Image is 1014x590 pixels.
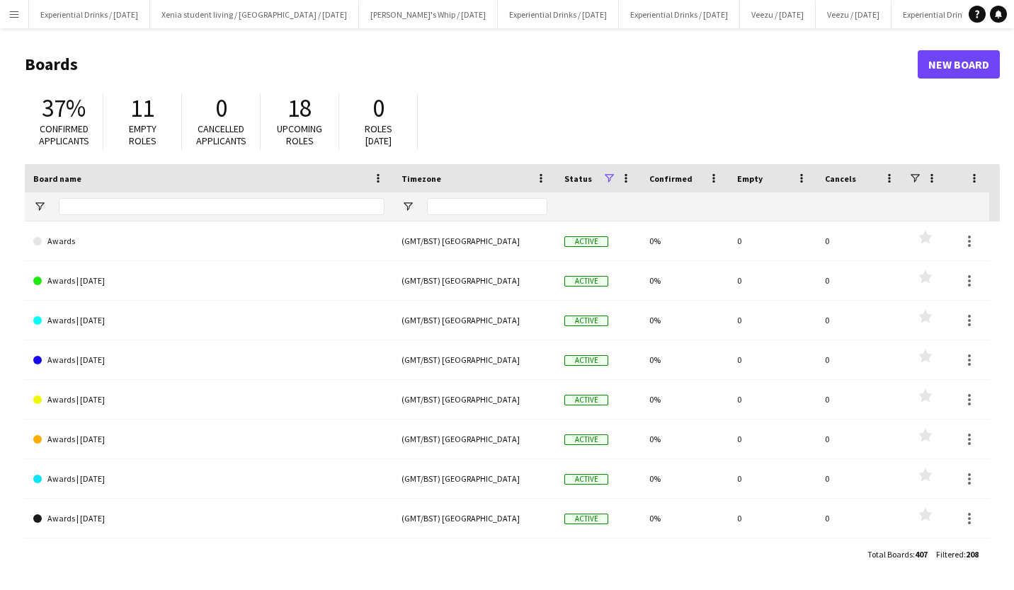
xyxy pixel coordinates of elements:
[816,538,904,577] div: 0
[641,261,729,300] div: 0%
[564,474,608,485] span: Active
[33,340,384,380] a: Awards | [DATE]
[966,549,979,560] span: 208
[918,50,1000,79] a: New Board
[729,420,816,458] div: 0
[641,538,729,577] div: 0%
[641,380,729,419] div: 0%
[936,549,964,560] span: Filtered
[641,340,729,379] div: 0%
[129,122,156,147] span: Empty roles
[196,122,246,147] span: Cancelled applicants
[564,434,608,445] span: Active
[33,538,384,578] a: Awards | [DATE]
[33,221,384,261] a: Awards
[393,420,556,458] div: (GMT/BST) [GEOGRAPHIC_DATA]
[641,459,729,498] div: 0%
[42,93,86,124] span: 37%
[33,200,46,213] button: Open Filter Menu
[215,93,227,124] span: 0
[641,301,729,340] div: 0%
[867,540,928,568] div: :
[649,173,693,184] span: Confirmed
[393,301,556,340] div: (GMT/BST) [GEOGRAPHIC_DATA]
[729,340,816,379] div: 0
[816,499,904,538] div: 0
[867,549,913,560] span: Total Boards
[729,261,816,300] div: 0
[891,1,1013,28] button: Experiential Drinks / [DATE]
[816,261,904,300] div: 0
[29,1,150,28] button: Experiential Drinks / [DATE]
[564,173,592,184] span: Status
[59,198,384,215] input: Board name Filter Input
[816,459,904,498] div: 0
[401,173,441,184] span: Timezone
[393,459,556,498] div: (GMT/BST) [GEOGRAPHIC_DATA]
[729,459,816,498] div: 0
[277,122,322,147] span: Upcoming roles
[564,316,608,326] span: Active
[365,122,392,147] span: Roles [DATE]
[564,236,608,247] span: Active
[816,340,904,379] div: 0
[564,514,608,524] span: Active
[816,420,904,458] div: 0
[619,1,740,28] button: Experiential Drinks / [DATE]
[33,173,81,184] span: Board name
[25,54,918,75] h1: Boards
[130,93,154,124] span: 11
[498,1,619,28] button: Experiential Drinks / [DATE]
[936,540,979,568] div: :
[33,261,384,301] a: Awards | [DATE]
[729,301,816,340] div: 0
[359,1,498,28] button: [PERSON_NAME]'s Whip / [DATE]
[393,221,556,260] div: (GMT/BST) [GEOGRAPHIC_DATA]
[915,549,928,560] span: 407
[33,459,384,499] a: Awards | [DATE]
[393,261,556,300] div: (GMT/BST) [GEOGRAPHIC_DATA]
[816,221,904,260] div: 0
[427,198,547,215] input: Timezone Filter Input
[641,420,729,458] div: 0%
[729,538,816,577] div: 0
[641,221,729,260] div: 0%
[393,538,556,577] div: (GMT/BST) [GEOGRAPHIC_DATA]
[150,1,359,28] button: Xenia student living / [GEOGRAPHIC_DATA] / [DATE]
[33,301,384,340] a: Awards | [DATE]
[393,499,556,538] div: (GMT/BST) [GEOGRAPHIC_DATA]
[393,380,556,419] div: (GMT/BST) [GEOGRAPHIC_DATA]
[564,395,608,405] span: Active
[564,355,608,366] span: Active
[372,93,384,124] span: 0
[33,380,384,420] a: Awards | [DATE]
[33,499,384,538] a: Awards | [DATE]
[737,173,763,184] span: Empty
[729,221,816,260] div: 0
[287,93,312,124] span: 18
[33,420,384,459] a: Awards | [DATE]
[816,301,904,340] div: 0
[564,276,608,287] span: Active
[401,200,414,213] button: Open Filter Menu
[393,340,556,379] div: (GMT/BST) [GEOGRAPHIC_DATA]
[825,173,856,184] span: Cancels
[816,1,891,28] button: Veezu / [DATE]
[39,122,89,147] span: Confirmed applicants
[729,380,816,419] div: 0
[729,499,816,538] div: 0
[740,1,816,28] button: Veezu / [DATE]
[641,499,729,538] div: 0%
[816,380,904,419] div: 0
